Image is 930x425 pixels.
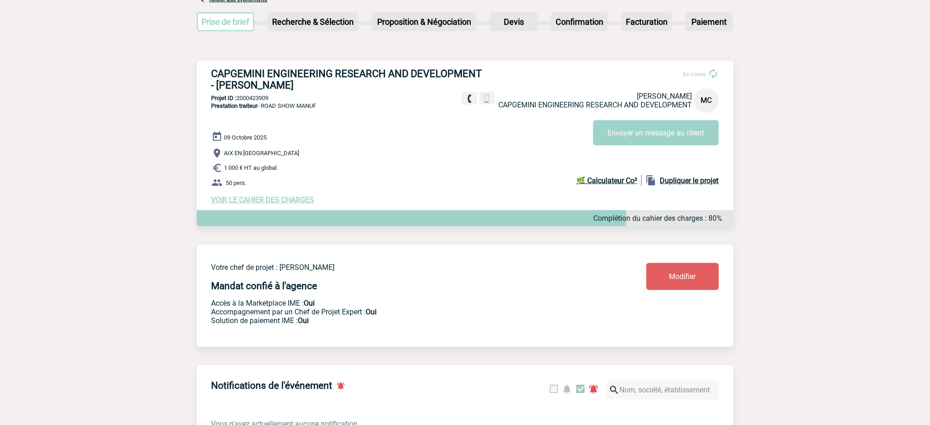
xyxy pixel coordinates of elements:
span: MC [701,96,712,105]
p: Prestation payante [212,308,592,316]
p: Conformité aux process achat client, Prise en charge de la facturation, Mutualisation de plusieur... [212,316,592,325]
a: VOIR LE CAHIER DES CHARGES [212,196,314,204]
img: portable.png [483,95,491,103]
span: [PERSON_NAME] [637,92,692,101]
p: Proposition & Négociation [373,13,476,30]
b: Oui [298,316,309,325]
b: Dupliquer le projet [660,176,719,185]
a: 🌿 Calculateur Co² [577,175,642,186]
p: Recherche & Sélection [268,13,357,30]
h3: CAPGEMINI ENGINEERING RESEARCH AND DEVELOPMENT - [PERSON_NAME] [212,68,487,91]
p: Facturation [622,13,671,30]
p: Votre chef de projet : [PERSON_NAME] [212,263,592,272]
span: 1 000 € HT au global [224,165,277,172]
span: - ROAD SHOW MANUF [212,102,317,109]
p: Prise de brief [198,13,254,30]
p: Confirmation [552,13,607,30]
h4: Mandat confié à l'agence [212,280,317,291]
span: 09 Octobre 2025 [224,134,267,141]
span: Modifier [669,272,696,281]
b: Projet ID : [212,95,237,101]
button: Envoyer un message au client [593,120,719,145]
p: Accès à la Marketplace IME : [212,299,592,308]
p: Devis [491,13,537,30]
p: 2000423909 [197,95,734,101]
img: fixe.png [466,95,474,103]
h4: Notifications de l'événement [212,380,333,391]
img: file_copy-black-24dp.png [646,175,657,186]
span: Prestation traiteur [212,102,258,109]
p: Paiement [686,13,732,30]
b: 🌿 Calculateur Co² [577,176,638,185]
span: AIX EN [GEOGRAPHIC_DATA] [224,150,300,157]
span: CAPGEMINI ENGINEERING RESEARCH AND DEVELOPMENT [499,101,692,109]
span: 50 pers. [226,179,247,186]
b: Oui [304,299,315,308]
b: Oui [366,308,377,316]
span: En cours [684,71,706,78]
